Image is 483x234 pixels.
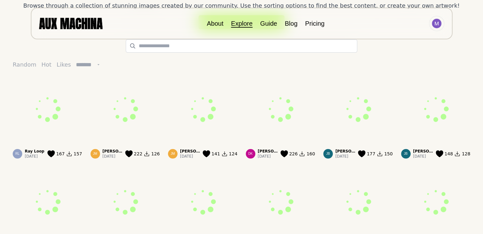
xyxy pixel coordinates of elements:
[125,150,143,157] button: 222
[180,154,203,159] p: [DATE]
[432,19,441,28] img: Avatar
[221,150,238,157] button: 124
[377,150,393,157] button: 150
[248,152,253,155] span: DK
[39,18,103,29] img: AUX MACHINA
[231,20,252,27] a: Explore
[335,154,358,159] p: [DATE]
[180,149,203,154] p: [PERSON_NAME]
[462,151,470,157] span: 128
[211,151,220,157] span: 141
[305,20,325,27] a: Pricing
[171,152,175,155] span: JM
[56,151,65,157] span: 167
[74,151,82,157] span: 157
[260,20,277,27] a: Guide
[203,150,220,157] button: 141
[54,58,73,72] button: Likes
[134,151,143,157] span: 222
[367,151,375,157] span: 177
[229,151,238,157] span: 124
[436,150,453,157] button: 148
[243,72,318,146] img: Loading...
[413,154,436,159] p: [DATE]
[258,149,280,154] p: [PERSON_NAME]
[16,152,20,155] span: RL
[66,150,82,157] button: 157
[25,149,44,154] p: Ray Loop
[401,149,411,159] div: John Barco
[326,152,330,155] span: JB
[10,72,85,146] img: Loading...
[93,152,97,155] span: JM
[207,20,223,27] a: About
[306,151,315,157] span: 160
[258,154,280,159] p: [DATE]
[103,149,125,154] p: [PERSON_NAME]
[168,149,178,159] div: James Mondea
[165,72,240,146] img: Loading...
[358,150,375,157] button: 177
[321,72,395,146] img: Loading...
[13,149,22,159] div: Ray Loop
[10,58,39,72] button: Random
[404,152,408,155] span: JB
[285,20,298,27] a: Blog
[413,149,436,154] p: [PERSON_NAME]
[25,154,44,159] p: [DATE]
[144,150,160,157] button: 126
[299,150,315,157] button: 160
[289,151,298,157] span: 226
[246,149,255,159] div: Dan Kwarz
[445,151,453,157] span: 148
[280,150,298,157] button: 226
[39,58,54,72] button: Hot
[91,149,100,159] div: James Mondea
[151,151,160,157] span: 126
[88,72,163,146] img: Loading...
[103,154,125,159] p: [DATE]
[47,150,65,157] button: 167
[335,149,358,154] p: [PERSON_NAME]
[399,72,473,146] img: Loading...
[384,151,393,157] span: 150
[323,149,333,159] div: John Barco
[454,150,470,157] button: 128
